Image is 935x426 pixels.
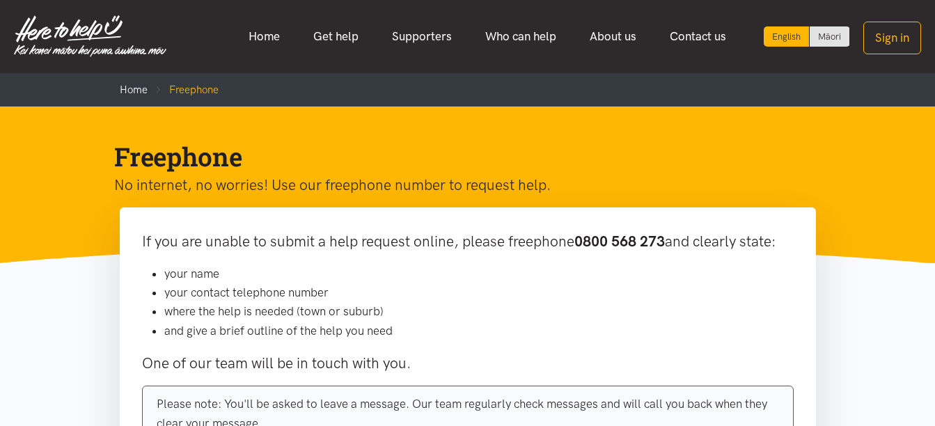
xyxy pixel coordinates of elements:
li: your contact telephone number [164,283,794,302]
p: If you are unable to submit a help request online, please freephone and clearly state: [142,230,794,253]
p: One of our team will be in touch with you. [142,352,794,375]
p: No internet, no worries! Use our freephone number to request help. [114,173,799,197]
button: Sign in [863,22,921,54]
a: Switch to Te Reo Māori [810,26,849,47]
a: Supporters [375,22,469,52]
a: Home [120,84,148,96]
div: Current language [764,26,810,47]
a: Contact us [653,22,743,52]
h1: Freephone [114,140,799,173]
img: Home [14,15,166,57]
li: and give a brief outline of the help you need [164,322,794,340]
a: Get help [297,22,375,52]
b: 0800 568 273 [574,232,665,250]
a: Who can help [469,22,573,52]
div: Language toggle [764,26,850,47]
li: where the help is needed (town or suburb) [164,302,794,321]
a: About us [573,22,653,52]
a: Home [232,22,297,52]
li: your name [164,265,794,283]
li: Freephone [148,81,219,98]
